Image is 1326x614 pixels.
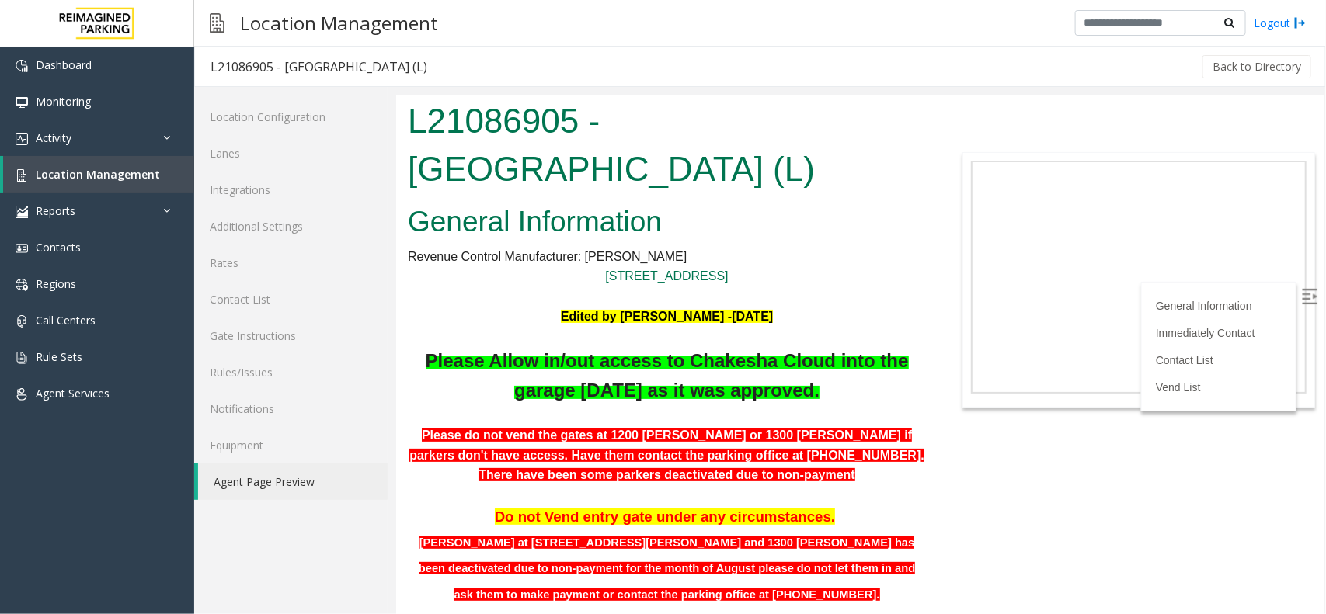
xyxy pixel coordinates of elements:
[106,255,165,277] span: llow in
[760,232,859,245] a: Immediately Contact
[36,386,110,401] span: Agent Services
[3,156,194,193] a: Location Management
[16,60,28,72] img: 'icon'
[12,2,530,98] h1: L21086905 - [GEOGRAPHIC_DATA] (L)
[760,205,856,217] a: General Information
[99,414,440,430] span: Do not Vend entry gate under any circumstances.
[36,167,160,182] span: Location Management
[118,255,512,306] span: /out access to Chakesha Cloud into the garage [DATE] as it was approved.
[194,172,388,208] a: Integrations
[194,427,388,463] a: Equipment
[760,286,805,299] a: Vend List
[194,208,388,245] a: Additional Settings
[211,57,427,77] div: L21086905 - [GEOGRAPHIC_DATA] (L)
[36,203,75,218] span: Reports
[16,96,28,109] img: 'icon'
[16,388,28,401] img: 'icon'
[906,194,921,210] img: Open/Close Sidebar Menu
[194,281,388,317] a: Contact List
[12,107,530,147] h2: General Information
[36,349,82,364] span: Rule Sets
[198,463,388,500] a: Agent Page Preview
[194,354,388,390] a: Rules/Issues
[194,317,388,354] a: Gate Instructions
[36,94,91,109] span: Monitoring
[36,240,81,255] span: Contacts
[194,99,388,135] a: Location Configuration
[16,206,28,218] img: 'icon'
[16,242,28,255] img: 'icon'
[16,352,28,364] img: 'icon'
[194,135,388,172] a: Lanes
[760,259,817,272] a: Contact List
[12,155,291,168] span: Revenue Control Manufacturer: [PERSON_NAME]
[1294,15,1307,31] img: logout
[23,442,519,506] font: [PERSON_NAME] at [STREET_ADDRESS][PERSON_NAME] and 1300 [PERSON_NAME] has been deactivated due to...
[232,4,446,42] h3: Location Management
[1254,15,1307,31] a: Logout
[13,334,528,387] span: Please do not vend the gates at 1200 [PERSON_NAME] or 1300 [PERSON_NAME] if parkers don't have ac...
[36,276,76,291] span: Regions
[16,279,28,291] img: 'icon'
[209,175,332,188] a: [STREET_ADDRESS]
[36,313,96,328] span: Call Centers
[36,130,71,145] span: Activity
[165,215,377,228] font: Edited by [PERSON_NAME] -[DATE]
[16,133,28,145] img: 'icon'
[16,315,28,328] img: 'icon'
[194,390,388,427] a: Notifications
[16,169,28,182] img: 'icon'
[1202,55,1311,78] button: Back to Directory
[210,4,224,42] img: pageIcon
[30,255,106,276] span: Please A
[36,57,92,72] span: Dashboard
[194,245,388,281] a: Rates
